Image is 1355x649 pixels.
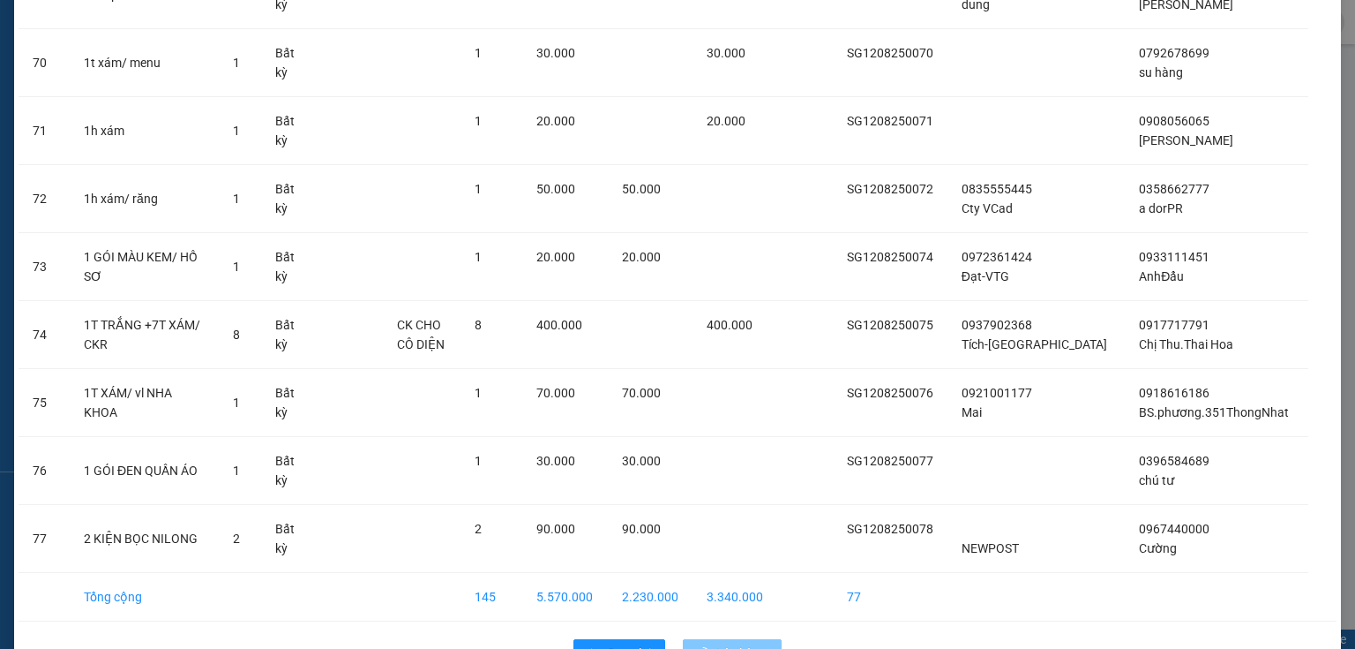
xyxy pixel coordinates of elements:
[70,437,219,505] td: 1 GÓI ĐEN QUẦN ÁO
[233,192,240,206] span: 1
[261,301,318,369] td: Bất kỳ
[962,201,1013,215] span: Cty VCad
[847,182,933,196] span: SG1208250072
[475,454,482,468] span: 1
[19,233,70,301] td: 73
[261,505,318,573] td: Bất kỳ
[261,369,318,437] td: Bất kỳ
[962,337,1107,351] span: Tích-[GEOGRAPHIC_DATA]
[1139,201,1183,215] span: a dorPR
[847,386,933,400] span: SG1208250076
[261,165,318,233] td: Bất kỳ
[475,386,482,400] span: 1
[847,318,933,332] span: SG1208250075
[70,233,219,301] td: 1 GÓI MÀU KEM/ HỒ SƠ
[233,56,240,70] span: 1
[261,437,318,505] td: Bất kỳ
[1139,114,1209,128] span: 0908056065
[1139,405,1289,419] span: BS.phương.351ThongNhat
[1139,46,1209,60] span: 0792678699
[962,405,982,419] span: Mai
[622,522,661,536] span: 90.000
[622,250,661,264] span: 20.000
[522,573,608,622] td: 5.570.000
[261,29,318,97] td: Bất kỳ
[1139,182,1209,196] span: 0358662777
[962,386,1032,400] span: 0921001177
[475,114,482,128] span: 1
[847,250,933,264] span: SG1208250074
[1139,473,1174,487] span: chú tư
[536,318,582,332] span: 400.000
[962,269,1009,283] span: Đạt-VTG
[847,46,933,60] span: SG1208250070
[833,573,947,622] td: 77
[847,454,933,468] span: SG1208250077
[1139,133,1233,147] span: [PERSON_NAME]
[707,46,745,60] span: 30.000
[233,260,240,274] span: 1
[475,522,482,536] span: 2
[397,318,445,351] span: CK CHO CÔ DIỆN
[608,573,692,622] td: 2.230.000
[622,182,661,196] span: 50.000
[1139,269,1184,283] span: AnhĐẩu
[19,369,70,437] td: 75
[962,541,1019,555] span: NEWPOST
[19,301,70,369] td: 74
[19,97,70,165] td: 71
[536,114,575,128] span: 20.000
[261,233,318,301] td: Bất kỳ
[962,318,1032,332] span: 0937902368
[70,29,219,97] td: 1t xám/ menu
[70,97,219,165] td: 1h xám
[460,573,522,622] td: 145
[233,396,240,410] span: 1
[536,182,575,196] span: 50.000
[692,573,777,622] td: 3.340.000
[536,522,575,536] span: 90.000
[536,46,575,60] span: 30.000
[962,182,1032,196] span: 0835555445
[622,454,661,468] span: 30.000
[536,250,575,264] span: 20.000
[707,114,745,128] span: 20.000
[70,165,219,233] td: 1h xám/ răng
[70,369,219,437] td: 1T XÁM/ vl NHA KHOA
[19,505,70,573] td: 77
[233,464,240,478] span: 1
[475,46,482,60] span: 1
[1139,454,1209,468] span: 0396584689
[1139,250,1209,264] span: 0933111451
[233,328,240,342] span: 8
[70,573,219,622] td: Tổng cộng
[536,454,575,468] span: 30.000
[475,182,482,196] span: 1
[1139,337,1233,351] span: Chị Thu.Thai Hoa
[847,522,933,536] span: SG1208250078
[475,250,482,264] span: 1
[475,318,482,332] span: 8
[707,318,752,332] span: 400.000
[19,29,70,97] td: 70
[622,386,661,400] span: 70.000
[70,301,219,369] td: 1T TRẮNG +7T XÁM/ CKR
[847,114,933,128] span: SG1208250071
[1139,522,1209,536] span: 0967440000
[1139,65,1183,79] span: su hàng
[962,250,1032,264] span: 0972361424
[536,386,575,400] span: 70.000
[1139,541,1177,555] span: Cường
[19,437,70,505] td: 76
[70,505,219,573] td: 2 KIỆN BỌC NILONG
[1139,386,1209,400] span: 0918616186
[233,532,240,546] span: 2
[261,97,318,165] td: Bất kỳ
[19,165,70,233] td: 72
[233,124,240,138] span: 1
[1139,318,1209,332] span: 0917717791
